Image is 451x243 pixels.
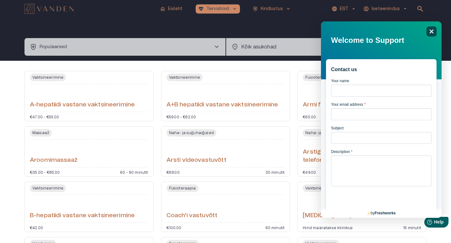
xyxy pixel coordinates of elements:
a: Open service booking details [161,126,290,177]
p: €47.00 - €55.00 [30,115,59,118]
p: EST [340,6,348,12]
span: health_and_safety [253,6,258,12]
h6: [MEDICAL_DATA] vastu vaktsineerimine [303,212,418,220]
p: Kindlustus [261,6,283,12]
button: health_and_safetyKindlustuskeyboard_arrow_down [250,4,294,14]
span: arrow_drop_down [402,6,408,12]
h6: Aroomimassaaž [30,156,78,165]
iframe: reCAPTCHA [13,173,108,197]
button: health_and_safetyPopulaarsedchevron_right [24,38,225,56]
p: Hind määratakse kliinikus [303,225,353,229]
span: location_on [231,43,239,51]
p: €42.00 [30,225,43,229]
p: €35.00 - €85.00 [30,170,60,174]
a: Open service booking details [297,71,427,121]
p: Iseteenindus [372,6,400,12]
a: Open service booking details [297,182,427,232]
span: health_and_safety [30,43,37,51]
span: chevron_right [213,43,220,51]
img: Vanden logo [24,4,74,14]
span: ecg_heart [198,6,204,12]
a: Navigate to homepage [24,4,155,13]
button: ecg_heartTervishoidkeyboard_arrow_down [196,4,240,14]
span: Massaaž [30,130,52,136]
p: 60 minutit [265,225,285,229]
button: EST [331,4,357,14]
h6: Arstiga veebivestlus või telefonivastuvõtt [303,148,421,165]
p: €65.00 [303,115,316,118]
h6: Coach'i vastuvõtt [166,212,218,220]
h6: A+B hepatiidi vastane vaktsineerimine [166,101,278,109]
p: Esileht [168,6,182,12]
h6: B-hepatiidi vastane vaktsineerimine [30,212,135,220]
p: Tervishoid [206,6,229,12]
p: Populaarsed [40,44,67,50]
span: Füsioteraapia [166,185,198,191]
a: Open service booking details [24,182,154,232]
a: byFreshworks [46,189,75,194]
span: Vaktsineerimine [30,185,66,191]
p: €59.00 - €62.00 [166,115,196,118]
span: Vaktsineerimine [30,75,66,80]
p: €69.00 [166,170,180,174]
button: open search modal [414,3,427,15]
span: Füsioteraapia [303,75,335,80]
iframe: Help widget [321,21,442,218]
iframe: Help widget launcher [402,214,451,232]
span: Naha- ja suguhaigused [166,130,216,136]
span: Vaktsineerimine [303,185,339,191]
p: €100.00 [166,225,181,229]
h6: Armi füsioteraapia [303,101,357,109]
span: search [416,5,424,13]
p: 60 - 90 minutit [120,170,148,174]
span: Naha- ja suguhaigused [303,130,353,136]
a: Open service booking details [161,71,290,121]
a: Open service booking details [297,126,427,177]
button: Iseteenindusarrow_drop_down [362,4,409,14]
span: keyboard_arrow_down [285,6,291,12]
span: home [160,6,166,12]
h6: A-hepatiidi vastane vaktsineerimine [30,101,135,109]
h6: Arsti videovastuvõtt [166,156,226,165]
button: homeEsileht [157,4,186,14]
a: Open service booking details [24,71,154,121]
p: 30 minutit [265,170,285,174]
span: Vaktsineerimine [166,75,203,80]
b: Freshworks [54,189,75,194]
p: €49.00 [303,170,316,174]
a: Open service booking details [161,182,290,232]
span: keyboard_arrow_down [232,6,237,12]
p: Kõik asukohad [241,43,405,51]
